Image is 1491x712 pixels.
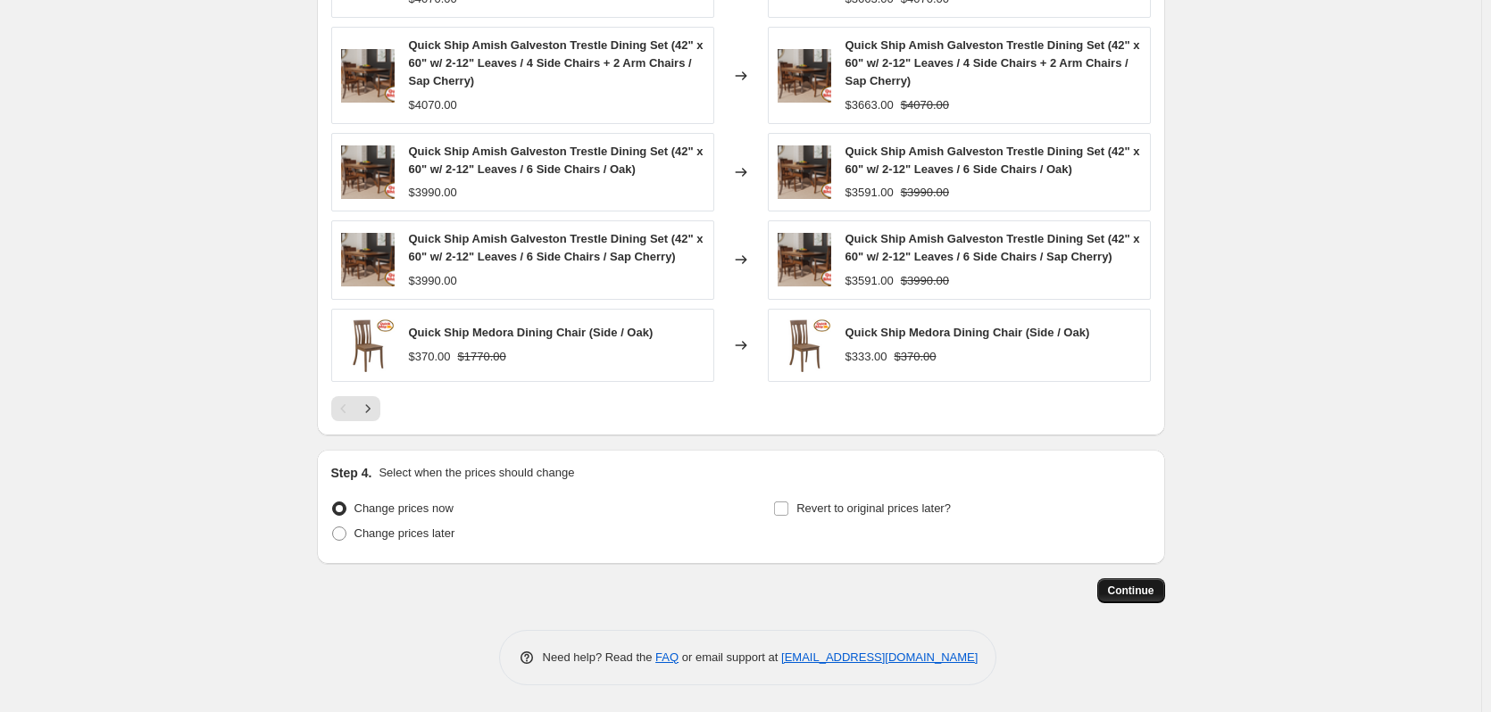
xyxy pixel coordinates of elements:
[845,326,1090,339] span: Quick Ship Medora Dining Chair (Side / Oak)
[901,272,949,290] strike: $3990.00
[331,464,372,482] h2: Step 4.
[655,650,679,664] a: FAQ
[778,145,831,199] img: GalvestonDiningSet-MedoraChairsRS_80x.png
[354,526,455,540] span: Change prices later
[778,319,831,372] img: Medora_Side_Chair_80x.png
[845,272,894,290] div: $3591.00
[341,319,395,372] img: Medora_Side_Chair_80x.png
[355,396,380,421] button: Next
[409,326,654,339] span: Quick Ship Medora Dining Chair (Side / Oak)
[341,49,395,103] img: GalvestonDiningSet-MedoraChairsRS_80x.png
[845,38,1140,87] span: Quick Ship Amish Galveston Trestle Dining Set (42" x 60" w/ 2-12" Leaves / 4 Side Chairs + 2 Arm ...
[778,233,831,286] img: GalvestonDiningSet-MedoraChairsRS_80x.png
[1097,578,1165,603] button: Continue
[379,464,574,482] p: Select when the prices should change
[845,145,1140,176] span: Quick Ship Amish Galveston Trestle Dining Set (42" x 60" w/ 2-12" Leaves / 6 Side Chairs / Oak)
[845,184,894,202] div: $3591.00
[901,184,949,202] strike: $3990.00
[778,49,831,103] img: GalvestonDiningSet-MedoraChairsRS_80x.png
[845,232,1140,263] span: Quick Ship Amish Galveston Trestle Dining Set (42" x 60" w/ 2-12" Leaves / 6 Side Chairs / Sap Ch...
[409,96,457,114] div: $4070.00
[341,145,395,199] img: GalvestonDiningSet-MedoraChairsRS_80x.png
[409,145,704,176] span: Quick Ship Amish Galveston Trestle Dining Set (42" x 60" w/ 2-12" Leaves / 6 Side Chairs / Oak)
[458,348,506,366] strike: $1770.00
[895,348,937,366] strike: $370.00
[845,348,887,366] div: $333.00
[679,650,781,664] span: or email support at
[781,650,978,664] a: [EMAIL_ADDRESS][DOMAIN_NAME]
[796,501,951,515] span: Revert to original prices later?
[409,348,451,366] div: $370.00
[331,396,380,421] nav: Pagination
[1108,584,1154,598] span: Continue
[901,96,949,114] strike: $4070.00
[409,38,704,87] span: Quick Ship Amish Galveston Trestle Dining Set (42" x 60" w/ 2-12" Leaves / 4 Side Chairs + 2 Arm ...
[543,650,656,664] span: Need help? Read the
[341,233,395,286] img: GalvestonDiningSet-MedoraChairsRS_80x.png
[409,272,457,290] div: $3990.00
[354,501,454,515] span: Change prices now
[409,184,457,202] div: $3990.00
[409,232,704,263] span: Quick Ship Amish Galveston Trestle Dining Set (42" x 60" w/ 2-12" Leaves / 6 Side Chairs / Sap Ch...
[845,96,894,114] div: $3663.00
